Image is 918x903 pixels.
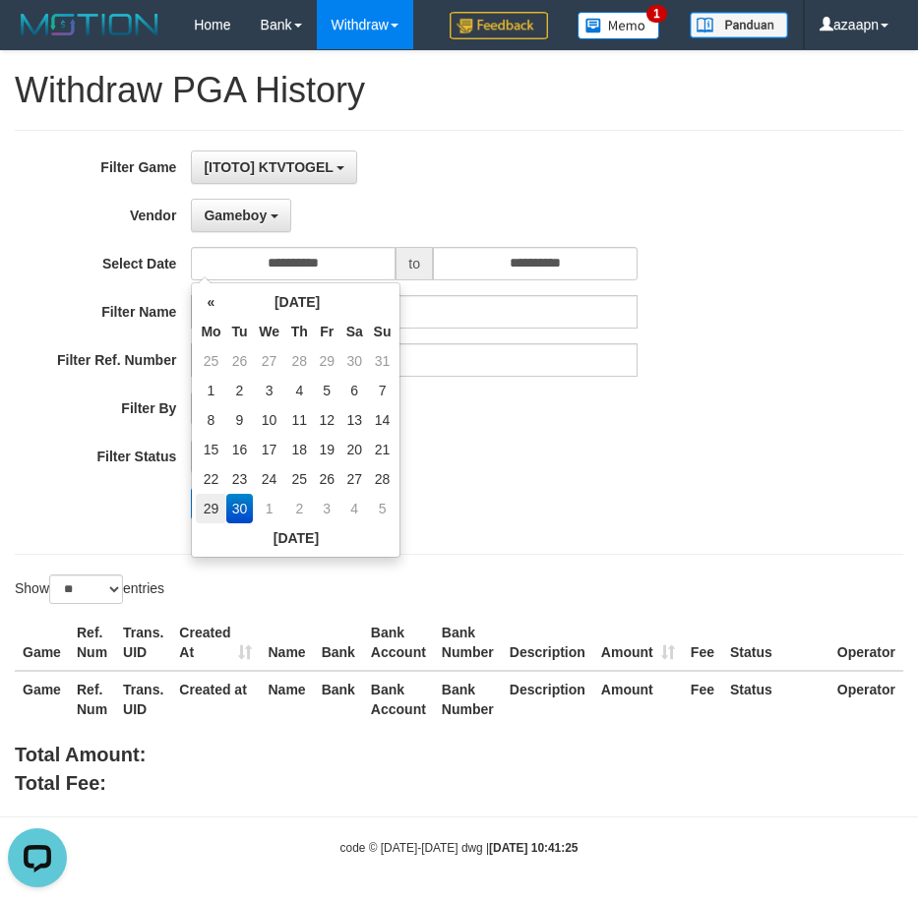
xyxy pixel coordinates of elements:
[226,494,254,523] td: 30
[314,346,340,376] td: 29
[226,376,254,405] td: 2
[69,671,115,727] th: Ref. Num
[690,12,788,38] img: panduan.png
[226,317,254,346] th: Tu
[396,247,433,280] span: to
[171,615,260,671] th: Created At
[15,10,164,39] img: MOTION_logo.png
[646,5,667,23] span: 1
[8,8,67,67] button: Open LiveChat chat widget
[15,615,69,671] th: Game
[369,464,397,494] td: 28
[340,376,369,405] td: 6
[683,615,722,671] th: Fee
[226,287,369,317] th: [DATE]
[578,12,660,39] img: Button%20Memo.svg
[314,671,363,727] th: Bank
[829,671,903,727] th: Operator
[450,12,548,39] img: Feedback.jpg
[115,671,171,727] th: Trans. UID
[15,671,69,727] th: Game
[285,464,314,494] td: 25
[49,574,123,604] select: Showentries
[253,346,285,376] td: 27
[340,405,369,435] td: 13
[69,615,115,671] th: Ref. Num
[253,494,285,523] td: 1
[593,671,683,727] th: Amount
[196,346,225,376] td: 25
[204,159,333,175] span: [ITOTO] KTVTOGEL
[260,671,313,727] th: Name
[314,494,340,523] td: 3
[363,615,434,671] th: Bank Account
[15,744,146,765] b: Total Amount:
[226,405,254,435] td: 9
[204,208,267,223] span: Gameboy
[489,841,578,855] strong: [DATE] 10:41:25
[115,615,171,671] th: Trans. UID
[434,671,502,727] th: Bank Number
[285,435,314,464] td: 18
[314,317,340,346] th: Fr
[593,615,683,671] th: Amount
[196,494,225,523] td: 29
[434,615,502,671] th: Bank Number
[340,841,579,855] small: code © [DATE]-[DATE] dwg |
[314,376,340,405] td: 5
[196,405,225,435] td: 8
[196,287,225,317] th: «
[196,435,225,464] td: 15
[15,574,164,604] label: Show entries
[369,494,397,523] td: 5
[226,435,254,464] td: 16
[15,772,106,794] b: Total Fee:
[196,317,225,346] th: Mo
[363,671,434,727] th: Bank Account
[314,464,340,494] td: 26
[340,494,369,523] td: 4
[314,405,340,435] td: 12
[340,464,369,494] td: 27
[369,435,397,464] td: 21
[340,317,369,346] th: Sa
[196,523,396,553] th: [DATE]
[15,71,903,110] h1: Withdraw PGA History
[285,494,314,523] td: 2
[285,346,314,376] td: 28
[369,405,397,435] td: 14
[226,464,254,494] td: 23
[502,615,593,671] th: Description
[285,376,314,405] td: 4
[502,671,593,727] th: Description
[369,317,397,346] th: Su
[253,464,285,494] td: 24
[253,376,285,405] td: 3
[683,671,722,727] th: Fee
[191,150,357,184] button: [ITOTO] KTVTOGEL
[171,671,260,727] th: Created at
[340,346,369,376] td: 30
[253,405,285,435] td: 10
[369,346,397,376] td: 31
[285,405,314,435] td: 11
[314,615,363,671] th: Bank
[253,435,285,464] td: 17
[191,199,291,232] button: Gameboy
[722,671,829,727] th: Status
[226,346,254,376] td: 26
[829,615,903,671] th: Operator
[260,615,313,671] th: Name
[196,464,225,494] td: 22
[340,435,369,464] td: 20
[722,615,829,671] th: Status
[285,317,314,346] th: Th
[369,376,397,405] td: 7
[196,376,225,405] td: 1
[253,317,285,346] th: We
[314,435,340,464] td: 19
